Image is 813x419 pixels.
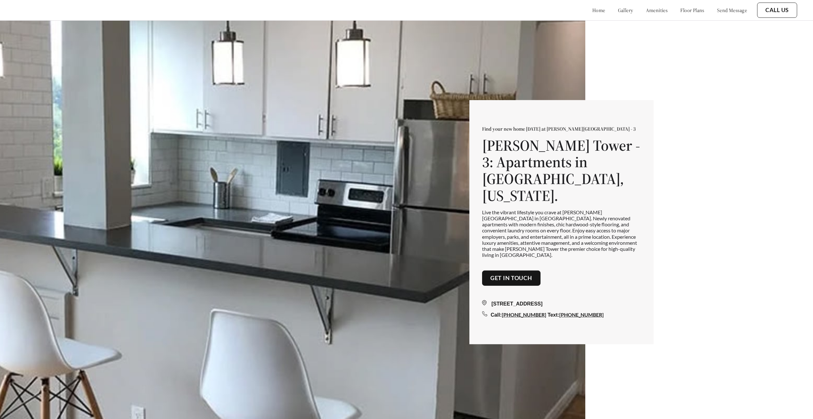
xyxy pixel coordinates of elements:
[482,209,641,258] p: Live the vibrant lifestyle you crave at [PERSON_NAME][GEOGRAPHIC_DATA] in [GEOGRAPHIC_DATA]. Newl...
[482,300,641,308] div: [STREET_ADDRESS]
[717,7,747,13] a: send message
[502,312,546,318] a: [PHONE_NUMBER]
[548,312,559,318] span: Text:
[482,137,641,204] h1: [PERSON_NAME] Tower - 3: Apartments in [GEOGRAPHIC_DATA], [US_STATE].
[646,7,668,13] a: amenities
[680,7,704,13] a: floor plans
[757,3,797,18] button: Call Us
[482,271,541,286] button: Get in touch
[491,312,502,318] span: Call:
[559,312,604,318] a: [PHONE_NUMBER]
[765,7,789,14] a: Call Us
[490,275,532,282] a: Get in touch
[618,7,633,13] a: gallery
[482,125,641,132] p: Find your new home [DATE] at [PERSON_NAME][GEOGRAPHIC_DATA] - 3
[592,7,605,13] a: home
